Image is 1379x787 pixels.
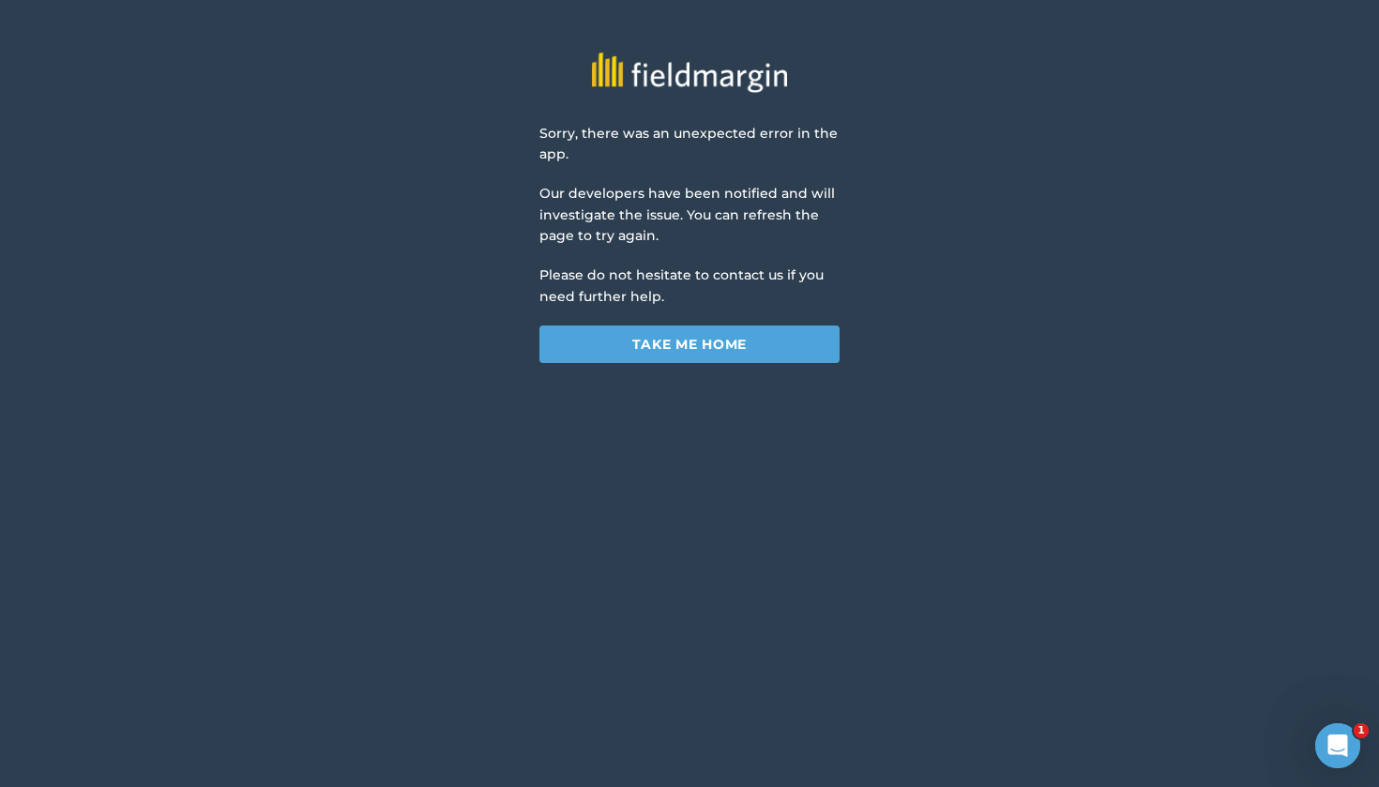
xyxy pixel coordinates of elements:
img: fieldmargin logo [592,53,787,93]
p: Please do not hesitate to contact us if you need further help. [539,265,840,307]
a: Take me home [539,325,840,363]
p: Our developers have been notified and will investigate the issue. You can refresh the page to try... [539,183,840,246]
p: Sorry, there was an unexpected error in the app. [539,123,840,165]
iframe: Intercom live chat [1315,723,1360,768]
span: 1 [1354,723,1369,738]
